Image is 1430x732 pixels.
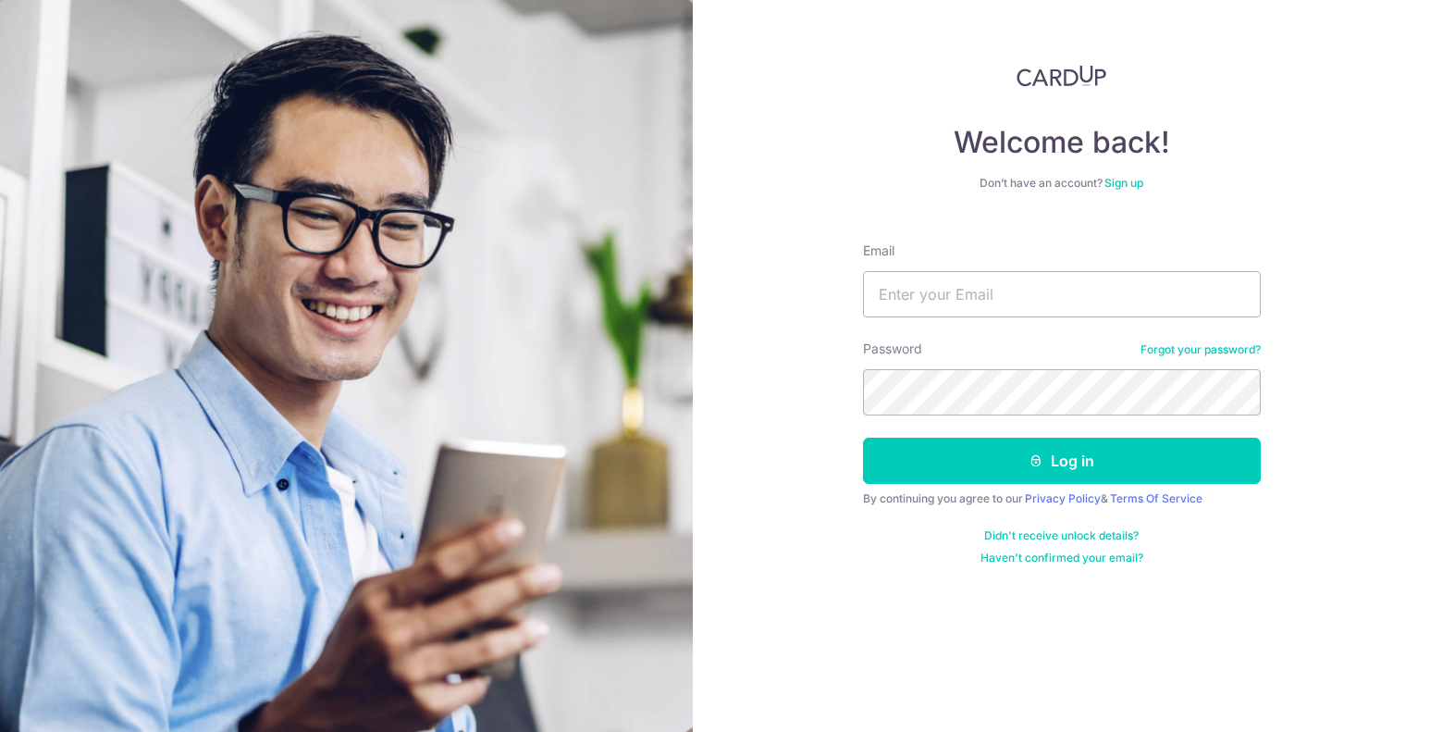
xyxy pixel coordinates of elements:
[1025,491,1101,505] a: Privacy Policy
[1140,342,1261,357] a: Forgot your password?
[863,242,894,260] label: Email
[1104,176,1143,190] a: Sign up
[863,271,1261,317] input: Enter your Email
[1017,65,1107,87] img: CardUp Logo
[863,491,1261,506] div: By continuing you agree to our &
[863,340,922,358] label: Password
[863,176,1261,191] div: Don’t have an account?
[1110,491,1202,505] a: Terms Of Service
[980,551,1143,565] a: Haven't confirmed your email?
[984,528,1139,543] a: Didn't receive unlock details?
[863,438,1261,484] button: Log in
[863,124,1261,161] h4: Welcome back!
